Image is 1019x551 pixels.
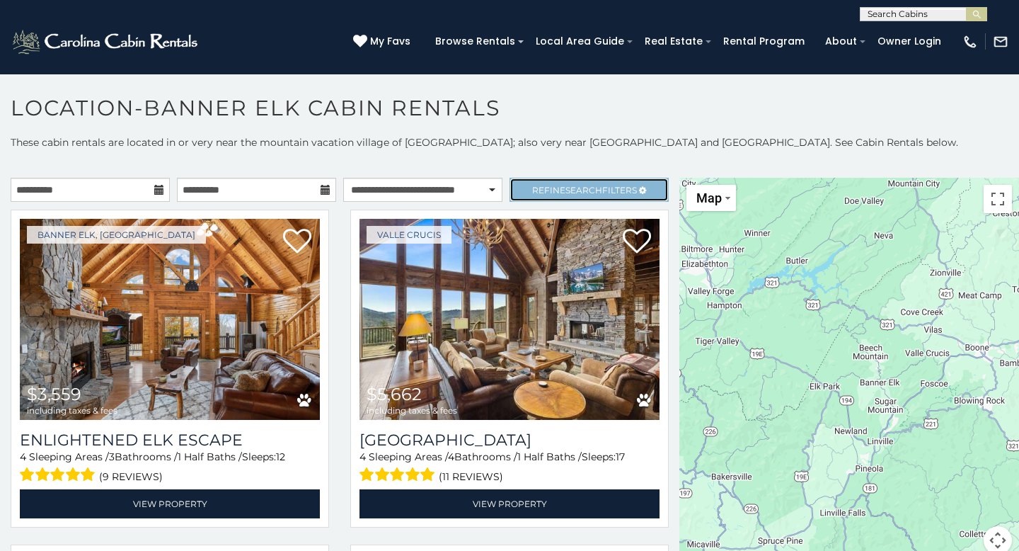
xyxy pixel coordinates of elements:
[686,185,736,211] button: Change map style
[20,450,26,463] span: 4
[283,227,311,257] a: Add to favorites
[353,34,414,50] a: My Favs
[27,384,81,404] span: $3,559
[11,28,202,56] img: White-1-2.png
[696,191,722,205] span: Map
[359,431,660,450] a: [GEOGRAPHIC_DATA]
[359,431,660,450] h3: Cucumber Tree Lodge
[178,450,242,463] span: 1 Half Baths /
[638,30,710,52] a: Real Estate
[439,467,503,486] span: (11 reviews)
[818,30,864,52] a: About
[359,489,660,518] a: View Property
[20,489,320,518] a: View Property
[27,226,206,244] a: Banner Elk, [GEOGRAPHIC_DATA]
[962,34,978,50] img: phone-regular-white.png
[870,30,948,52] a: Owner Login
[529,30,631,52] a: Local Area Guide
[367,384,422,404] span: $5,662
[565,185,602,195] span: Search
[984,185,1012,213] button: Toggle fullscreen view
[109,450,115,463] span: 3
[359,450,660,486] div: Sleeping Areas / Bathrooms / Sleeps:
[20,219,320,420] img: Enlightened Elk Escape
[993,34,1008,50] img: mail-regular-white.png
[370,34,410,49] span: My Favs
[359,450,366,463] span: 4
[448,450,454,463] span: 4
[367,226,451,244] a: Valle Crucis
[359,219,660,420] img: Cucumber Tree Lodge
[517,450,582,463] span: 1 Half Baths /
[716,30,812,52] a: Rental Program
[509,178,669,202] a: RefineSearchFilters
[20,219,320,420] a: Enlightened Elk Escape $3,559 including taxes & fees
[532,185,637,195] span: Refine Filters
[367,406,457,415] span: including taxes & fees
[20,450,320,486] div: Sleeping Areas / Bathrooms / Sleeps:
[20,431,320,450] a: Enlightened Elk Escape
[27,406,117,415] span: including taxes & fees
[616,450,625,463] span: 17
[428,30,522,52] a: Browse Rentals
[359,219,660,420] a: Cucumber Tree Lodge $5,662 including taxes & fees
[623,227,651,257] a: Add to favorites
[276,450,285,463] span: 12
[99,467,163,486] span: (9 reviews)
